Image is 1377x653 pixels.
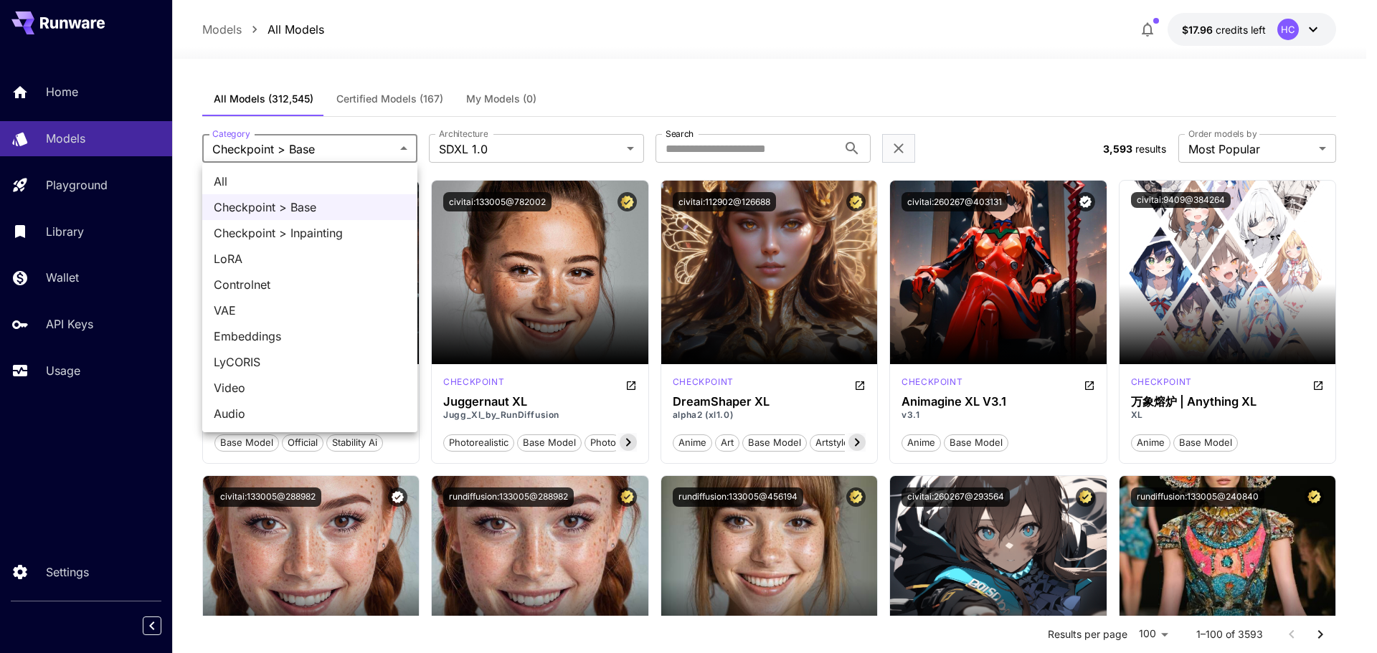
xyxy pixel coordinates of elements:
span: LoRA [214,250,406,267]
span: LyCORIS [214,353,406,371]
span: Checkpoint > Inpainting [214,224,406,242]
span: Checkpoint > Base [214,199,406,216]
span: Controlnet [214,276,406,293]
span: All [214,173,406,190]
span: Embeddings [214,328,406,345]
span: Video [214,379,406,396]
span: VAE [214,302,406,319]
span: Audio [214,405,406,422]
